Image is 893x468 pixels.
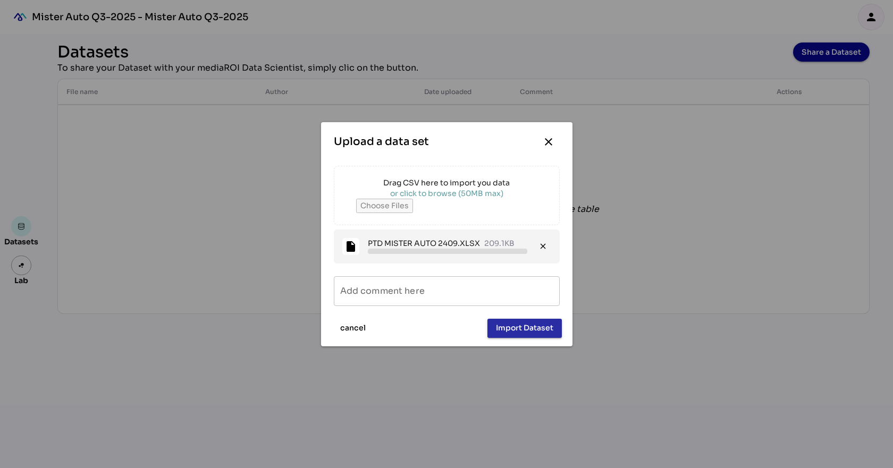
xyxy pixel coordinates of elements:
[356,188,537,199] div: or click to browse (50MB max)
[538,242,547,251] i: close
[542,135,555,148] i: close
[487,319,562,338] button: Import Dataset
[340,321,366,334] span: cancel
[334,134,429,149] div: Upload a data set
[342,238,359,255] i: insert_drive_file
[356,177,537,188] div: Drag CSV here to import you data
[496,321,553,334] span: Import Dataset
[332,319,374,338] button: cancel
[340,276,553,306] input: Add comment here
[484,238,515,249] div: 209.1KB
[368,238,480,249] div: PTD MISTER AUTO 2409.XLSX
